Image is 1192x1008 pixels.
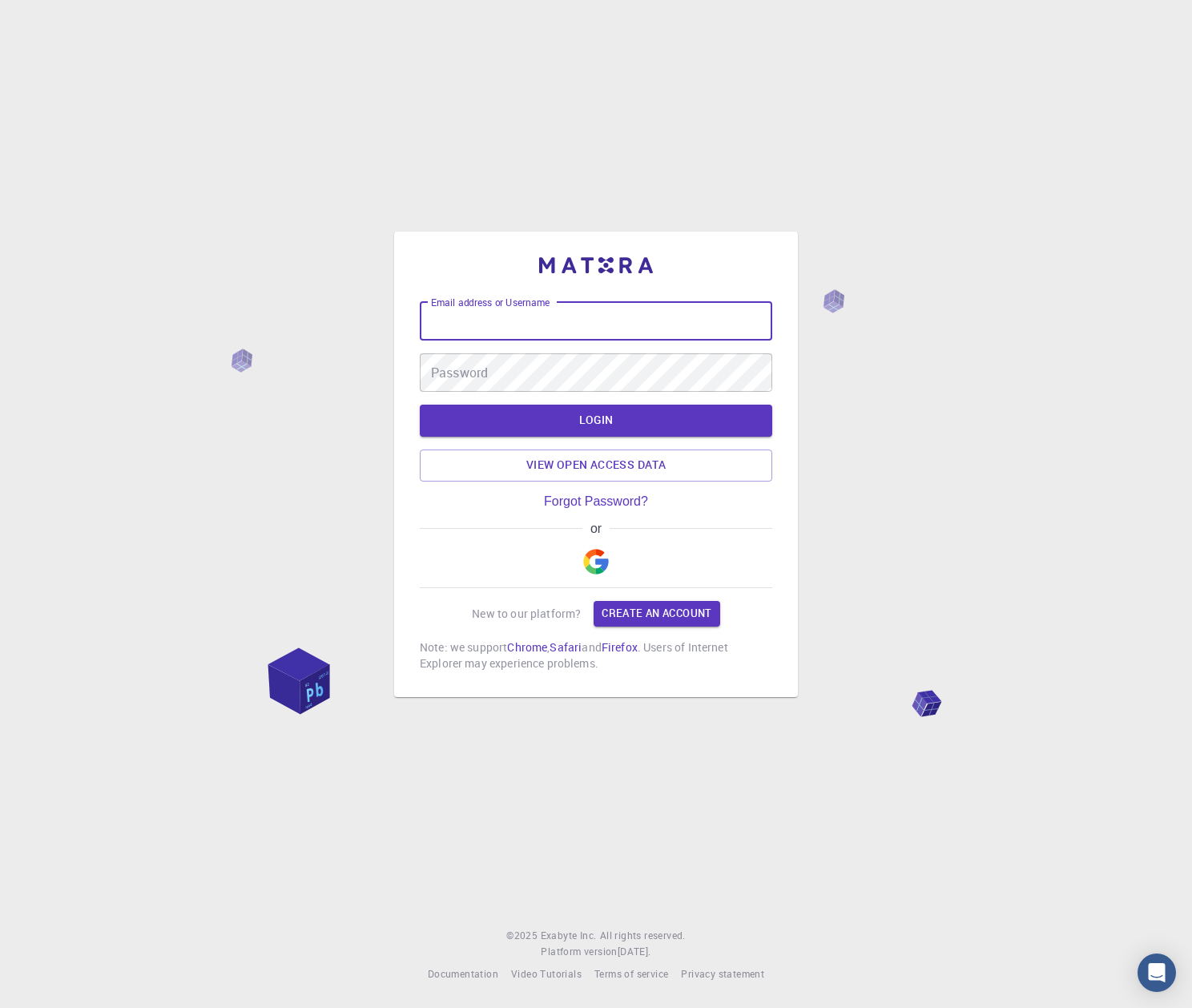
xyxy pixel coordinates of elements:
a: Privacy statement [681,966,764,982]
span: Documentation [428,967,498,980]
a: Firefox [602,639,638,655]
span: [DATE] . [618,945,651,958]
label: Email address or Username [431,296,550,309]
a: Video Tutorials [511,966,582,982]
a: Terms of service [594,966,668,982]
button: LOGIN [420,405,772,437]
div: Open Intercom Messenger [1138,954,1176,992]
span: Video Tutorials [511,967,582,980]
a: Documentation [428,966,498,982]
a: [DATE]. [618,944,651,960]
a: Exabyte Inc. [541,928,597,944]
span: Privacy statement [681,967,764,980]
a: Chrome [507,639,547,655]
span: © 2025 [506,928,540,944]
span: All rights reserved. [600,928,686,944]
span: Platform version [541,944,617,960]
a: Forgot Password? [544,494,648,509]
span: Terms of service [594,967,668,980]
span: or [582,522,609,536]
img: Google [583,549,609,575]
p: Note: we support , and . Users of Internet Explorer may experience problems. [420,639,772,671]
a: Create an account [594,601,719,627]
a: Safari [550,639,582,655]
a: View open access data [420,450,772,482]
p: New to our platform? [472,606,581,622]
span: Exabyte Inc. [541,929,597,941]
